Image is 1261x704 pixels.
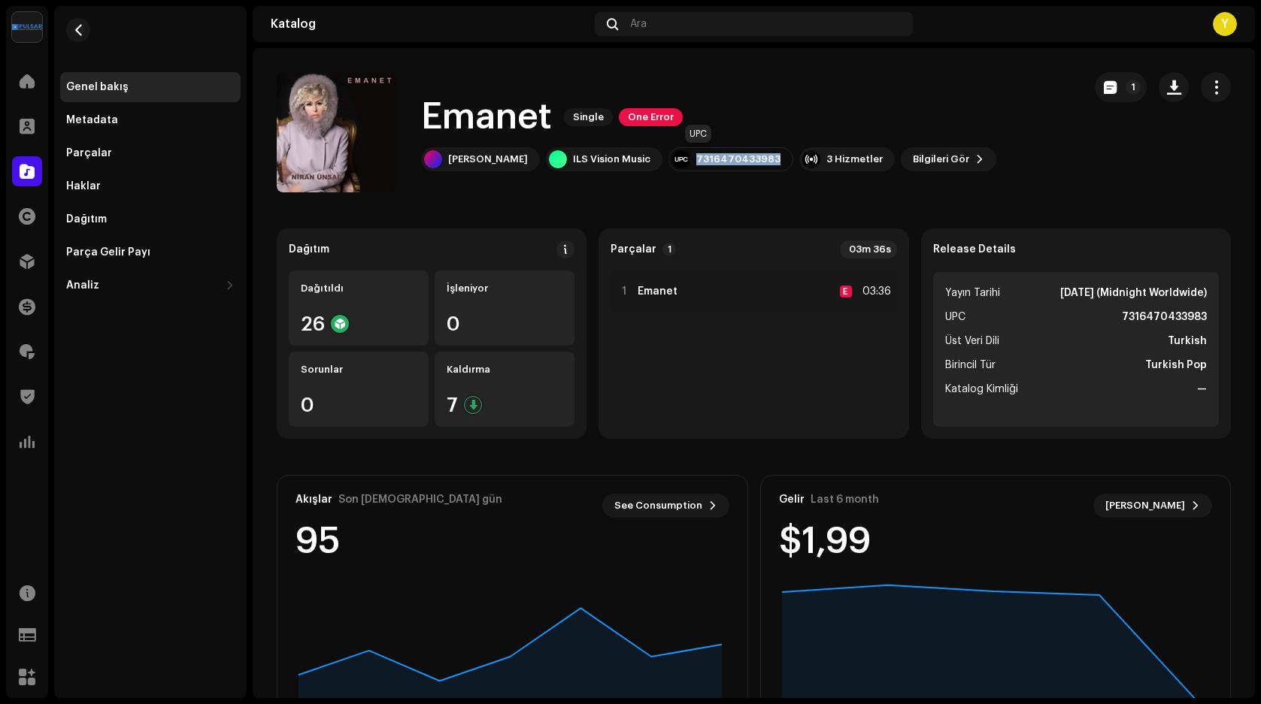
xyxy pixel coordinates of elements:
strong: [DATE] (Midnight Worldwide) [1060,284,1207,302]
div: 03:36 [858,283,891,301]
div: 03m 36s [840,240,897,258]
span: See Consumption [614,491,702,521]
strong: Emanet [638,286,677,298]
re-m-nav-dropdown: Analiz [60,270,241,301]
p-badge: 1 [1126,80,1141,95]
span: Katalog Kimliği [945,380,1018,398]
div: Parça Gelir Payı [66,246,150,258]
re-m-nav-item: Genel bakış [60,72,241,102]
button: Bilgileri Gör [901,147,996,171]
span: Bilgileri Gör [913,144,969,174]
strong: Parçalar [611,243,656,255]
re-m-nav-item: Dağıtım [60,204,241,234]
div: Dağıtım [66,213,107,225]
div: Gelir [779,494,805,506]
div: Analiz [66,279,99,292]
img: 1d4ab021-3d3a-477c-8d2a-5ac14ed14e8d [12,12,42,42]
h1: Emanet [421,93,552,141]
div: Parçalar [66,147,112,159]
span: Birincil Tür [945,356,996,374]
div: Sorunlar [301,364,417,376]
strong: Release Details [933,243,1016,255]
div: Y [1213,12,1237,36]
div: Metadata [66,114,118,126]
div: Akışlar [296,494,332,506]
div: 3 Hizmetler [826,153,883,165]
button: [PERSON_NAME] [1093,494,1212,518]
div: ILS Vision Music [573,153,650,165]
span: Üst Veri Dili [945,332,999,350]
div: Katalog [271,18,589,30]
strong: Turkish Pop [1145,356,1207,374]
re-m-nav-item: Haklar [60,171,241,201]
re-m-nav-item: Metadata [60,105,241,135]
re-m-nav-item: Parçalar [60,138,241,168]
span: [PERSON_NAME] [1105,491,1185,521]
strong: Turkish [1168,332,1207,350]
re-m-nav-item: Parça Gelir Payı [60,237,241,267]
div: Genel bakış [66,81,129,93]
span: One Error [619,108,683,126]
div: İşleniyor [447,283,562,295]
span: UPC [945,308,965,326]
div: 7316470433983 [696,153,781,165]
div: Son [DEMOGRAPHIC_DATA] gün [338,494,502,506]
span: Single [564,108,613,126]
div: Haklar [66,180,101,192]
div: Last 6 month [811,494,879,506]
strong: — [1197,380,1207,398]
button: 1 [1095,72,1147,102]
span: Ara [630,18,647,30]
span: Yayın Tarihi [945,284,1000,302]
div: [PERSON_NAME] [448,153,528,165]
button: See Consumption [602,494,729,518]
p-badge: 1 [662,243,676,256]
strong: 7316470433983 [1122,308,1207,326]
div: E [840,286,852,298]
div: Dağıtım [289,243,329,255]
div: Kaldırma [447,364,562,376]
div: Dağıtıldı [301,283,417,295]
